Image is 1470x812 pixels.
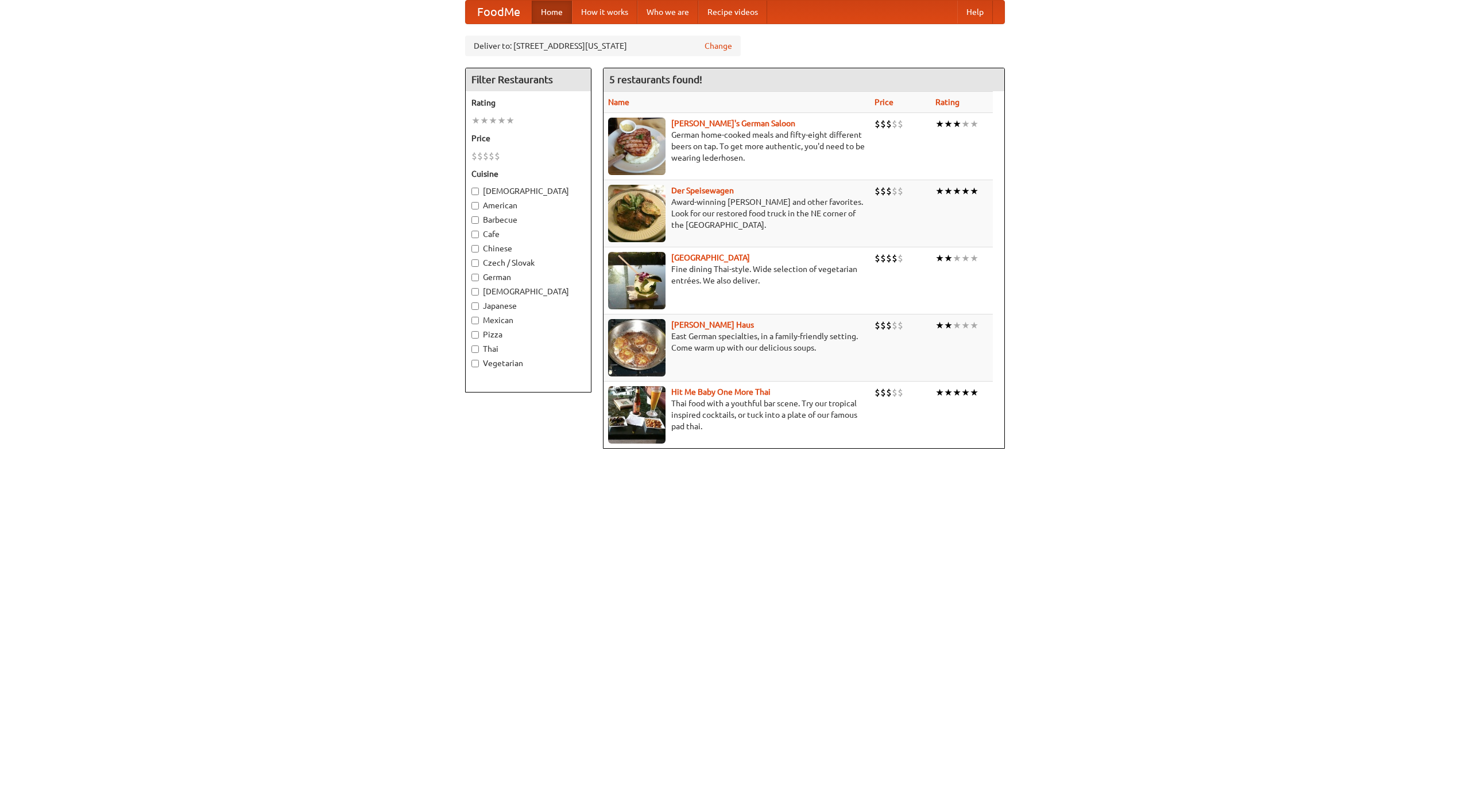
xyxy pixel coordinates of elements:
label: [DEMOGRAPHIC_DATA] [471,185,585,197]
a: Name [608,98,629,107]
label: Barbecue [471,214,585,226]
a: FoodMe [466,1,532,24]
li: ★ [953,252,961,265]
li: $ [875,319,880,332]
li: $ [880,118,886,130]
li: ★ [970,185,978,197]
input: [DEMOGRAPHIC_DATA] [471,288,479,296]
li: ★ [970,118,978,130]
li: $ [898,118,903,130]
li: ★ [953,118,961,130]
ng-pluralize: 5 restaurants found! [609,74,702,85]
p: Award-winning [PERSON_NAME] and other favorites. Look for our restored food truck in the NE corne... [608,196,865,231]
input: Japanese [471,302,479,310]
li: $ [892,319,898,332]
h5: Rating [471,97,585,108]
li: $ [886,185,892,197]
li: $ [886,252,892,265]
a: Recipe videos [698,1,767,24]
li: $ [892,252,898,265]
li: $ [898,185,903,197]
img: satay.jpg [608,252,666,309]
li: ★ [961,386,970,399]
li: ★ [961,319,970,332]
li: ★ [961,185,970,197]
li: $ [875,386,880,399]
li: $ [892,118,898,130]
label: Vegetarian [471,358,585,369]
p: Thai food with a youthful bar scene. Try our tropical inspired cocktails, or tuck into a plate of... [608,398,865,432]
label: American [471,200,585,211]
li: ★ [944,252,953,265]
input: Pizza [471,331,479,339]
li: ★ [489,114,497,127]
li: $ [494,150,500,162]
li: ★ [935,319,944,332]
li: $ [886,118,892,130]
input: Cafe [471,231,479,238]
li: ★ [953,386,961,399]
label: Thai [471,343,585,355]
li: ★ [970,252,978,265]
a: Help [957,1,993,24]
li: ★ [961,118,970,130]
li: ★ [935,185,944,197]
a: Who we are [637,1,698,24]
img: babythai.jpg [608,386,666,444]
li: $ [892,386,898,399]
li: $ [898,252,903,265]
a: [GEOGRAPHIC_DATA] [671,253,750,262]
a: How it works [572,1,637,24]
li: $ [483,150,489,162]
li: ★ [480,114,489,127]
li: $ [880,319,886,332]
li: $ [880,252,886,265]
li: ★ [970,319,978,332]
li: $ [892,185,898,197]
li: $ [875,252,880,265]
a: Home [532,1,572,24]
li: $ [875,185,880,197]
input: Chinese [471,245,479,252]
input: Mexican [471,317,479,324]
li: $ [477,150,483,162]
label: [DEMOGRAPHIC_DATA] [471,286,585,297]
input: Thai [471,345,479,353]
img: esthers.jpg [608,118,666,175]
div: Deliver to: [STREET_ADDRESS][US_STATE] [465,36,741,56]
li: $ [875,118,880,130]
h5: Price [471,133,585,144]
li: ★ [953,185,961,197]
a: Change [705,40,732,52]
label: Czech / Slovak [471,257,585,269]
img: speisewagen.jpg [608,185,666,242]
h5: Cuisine [471,168,585,180]
li: ★ [935,252,944,265]
p: Fine dining Thai-style. Wide selection of vegetarian entrées. We also deliver. [608,263,865,286]
a: Hit Me Baby One More Thai [671,387,771,397]
li: $ [880,386,886,399]
a: Der Speisewagen [671,186,734,195]
li: $ [880,185,886,197]
a: [PERSON_NAME]'s German Saloon [671,119,795,128]
a: Price [875,98,893,107]
li: $ [489,150,494,162]
li: $ [886,319,892,332]
li: ★ [935,118,944,130]
li: ★ [961,252,970,265]
input: German [471,274,479,281]
li: $ [898,319,903,332]
li: $ [898,386,903,399]
p: German home-cooked meals and fifty-eight different beers on tap. To get more authentic, you'd nee... [608,129,865,164]
li: ★ [935,386,944,399]
li: ★ [944,386,953,399]
input: Barbecue [471,216,479,224]
li: $ [886,386,892,399]
li: ★ [944,185,953,197]
a: Rating [935,98,960,107]
img: kohlhaus.jpg [608,319,666,376]
label: Japanese [471,300,585,312]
